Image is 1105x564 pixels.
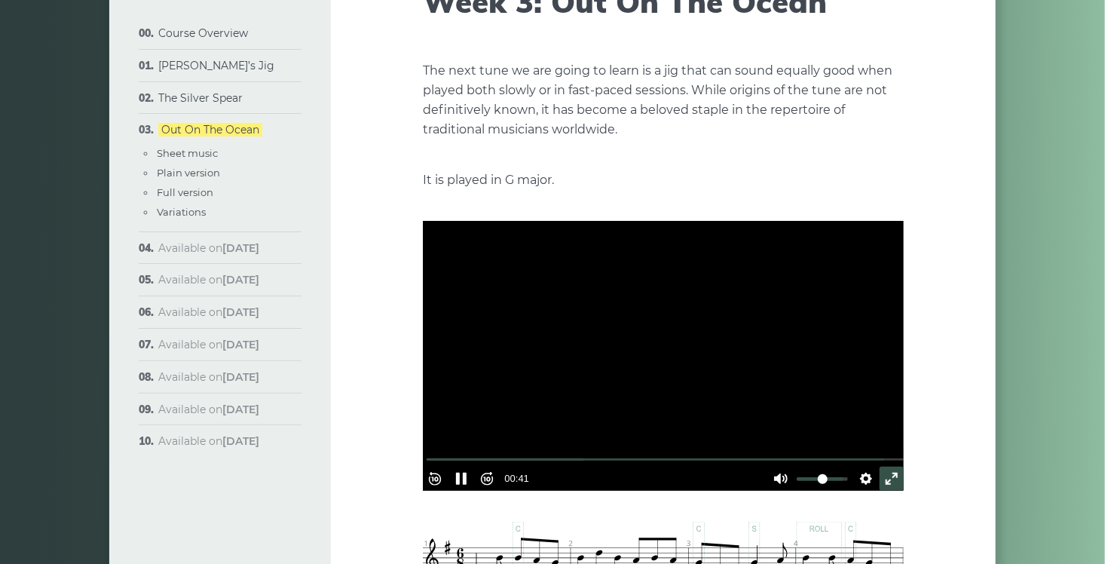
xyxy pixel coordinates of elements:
a: Out On The Ocean [158,123,262,136]
strong: [DATE] [222,338,259,351]
strong: [DATE] [222,241,259,255]
span: Available on [158,305,259,319]
a: Sheet music [157,147,218,159]
span: Available on [158,273,259,287]
a: The Silver Spear [158,91,243,105]
a: Variations [157,206,206,218]
span: Available on [158,403,259,416]
a: [PERSON_NAME]’s Jig [158,59,274,72]
p: The next tune we are going to learn is a jig that can sound equally good when played both slowly ... [423,61,904,139]
span: Available on [158,434,259,448]
strong: [DATE] [222,370,259,384]
a: Full version [157,186,213,198]
span: Available on [158,241,259,255]
a: Course Overview [158,26,248,40]
strong: [DATE] [222,434,259,448]
a: Plain version [157,167,220,179]
strong: [DATE] [222,305,259,319]
span: Available on [158,370,259,384]
strong: [DATE] [222,273,259,287]
strong: [DATE] [222,403,259,416]
span: Available on [158,338,259,351]
p: It is played in G major. [423,170,904,190]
